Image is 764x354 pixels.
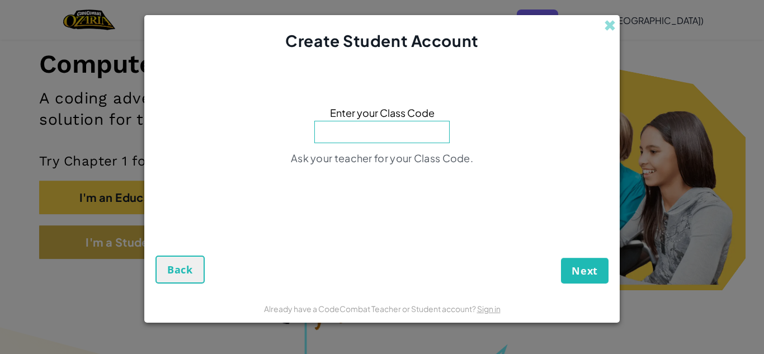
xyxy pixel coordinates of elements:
span: Enter your Class Code [330,105,435,121]
a: Sign in [477,304,501,314]
span: Next [572,264,598,277]
span: Back [167,263,193,276]
span: Already have a CodeCombat Teacher or Student account? [264,304,477,314]
button: Back [155,256,205,284]
span: Ask your teacher for your Class Code. [291,152,473,164]
button: Next [561,258,609,284]
span: Create Student Account [285,31,478,50]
